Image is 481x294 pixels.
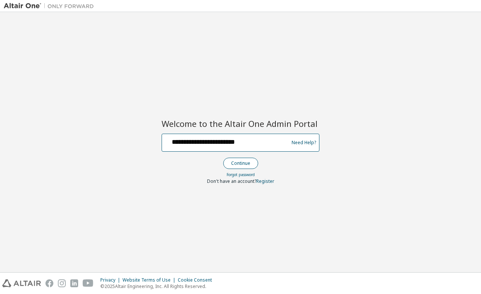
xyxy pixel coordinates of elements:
[45,279,53,287] img: facebook.svg
[58,279,66,287] img: instagram.svg
[256,178,274,184] a: Register
[123,277,178,283] div: Website Terms of Use
[223,158,258,169] button: Continue
[100,283,216,289] p: © 2025 Altair Engineering, Inc. All Rights Reserved.
[207,178,256,184] span: Don't have an account?
[292,142,316,143] a: Need Help?
[162,118,319,129] h2: Welcome to the Altair One Admin Portal
[100,277,123,283] div: Privacy
[227,172,255,177] a: Forgot password
[4,2,98,10] img: Altair One
[2,279,41,287] img: altair_logo.svg
[178,277,216,283] div: Cookie Consent
[83,279,94,287] img: youtube.svg
[70,279,78,287] img: linkedin.svg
